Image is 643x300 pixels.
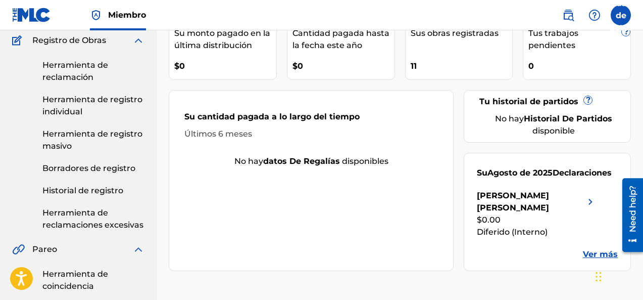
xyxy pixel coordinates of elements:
img: Pareo [12,243,25,255]
img: Logotipo del MLC [12,8,51,22]
a: Herramienta de reclamación [42,59,144,83]
font: 0 [528,61,534,71]
a: Herramienta de registro individual [42,94,144,118]
iframe: Centro de recursos [615,175,643,256]
font: Ver más [583,249,618,259]
font: Herramienta de reclamaciones excesivas [42,208,143,230]
font: Borradores de registro [42,163,135,173]
a: Ver más [583,248,618,261]
font: Su [477,168,487,178]
font: Su cantidad pagada a lo largo del tiempo [184,112,360,121]
font: Pareo [32,244,57,254]
font: Declaraciones [553,168,612,178]
font: $0.00 [477,215,501,225]
font: Herramienta de registro masivo [42,129,142,151]
font: Registro de Obras [32,35,106,45]
img: Titular de los derechos superior [90,9,102,21]
font: Agosto de 2025 [487,168,553,178]
font: Herramienta de registro individual [42,95,142,116]
font: Diferido (Interno) [477,227,548,237]
font: disponibles [342,156,388,166]
a: Borradores de registro [42,162,144,175]
font: [PERSON_NAME] [PERSON_NAME] [477,191,549,212]
font: No hay [234,156,263,166]
div: Menú de usuario [611,5,631,25]
a: [PERSON_NAME] [PERSON_NAME]icono de chevron derecho$0.00Diferido (Interno) [477,190,597,238]
font: 11 [411,61,417,71]
img: icono de chevron derecho [584,190,597,214]
font: ? [586,95,590,105]
font: datos de regalías [263,156,340,166]
font: $0 [174,61,185,71]
a: Historial de registro [42,185,144,197]
font: Últimos 6 meses [184,129,252,139]
font: Sus obras registradas [411,28,499,38]
font: Tu historial de partidos [479,97,578,106]
font: Historial de registro [42,186,123,195]
font: historial de partidos [524,114,612,123]
a: Herramienta de coincidencia [42,268,144,292]
a: Herramienta de reclamaciones excesivas [42,207,144,231]
font: Herramienta de reclamación [42,60,108,82]
a: Búsqueda pública [558,5,578,25]
div: Arrastrar [596,262,602,292]
img: expandir [132,243,144,255]
font: Herramienta de coincidencia [42,269,108,291]
img: expandir [132,34,144,47]
font: No hay [495,114,524,123]
font: $0 [292,61,303,71]
a: Herramienta de registro masivo [42,128,144,152]
font: disponible [532,126,575,136]
img: buscar [562,9,574,21]
iframe: Widget de chat [592,251,643,300]
img: ayuda [588,9,601,21]
font: Miembro [108,10,146,20]
div: Ayuda [584,5,605,25]
img: Registro de Obras [12,34,25,47]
